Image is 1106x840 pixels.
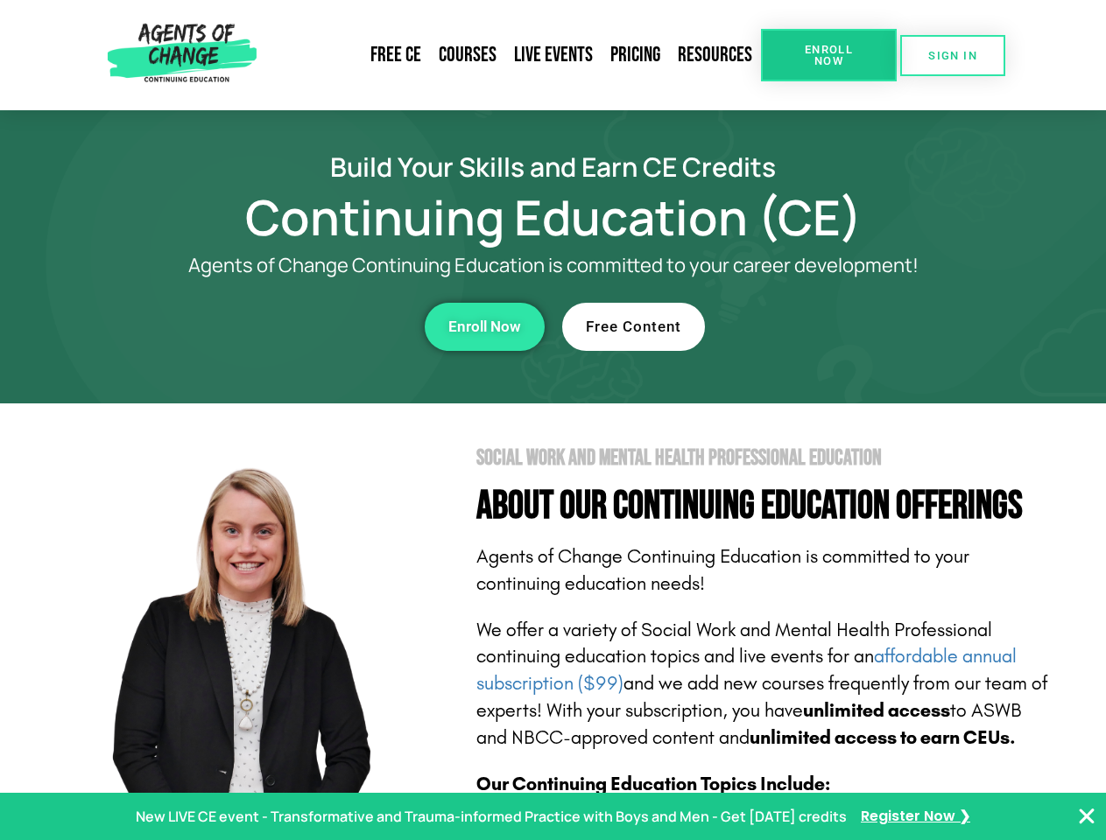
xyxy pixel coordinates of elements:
[928,50,977,61] span: SIGN IN
[476,486,1053,526] h4: About Our Continuing Education Offerings
[448,319,521,334] span: Enroll Now
[586,319,681,334] span: Free Content
[54,154,1053,179] h2: Build Your Skills and Earn CE Credits
[136,804,847,829] p: New LIVE CE event - Transformative and Trauma-informed Practice with Boys and Men - Get [DATE] cr...
[264,35,761,75] nav: Menu
[861,804,970,829] a: Register Now ❯
[476,447,1053,469] h2: Social Work and Mental Health Professional Education
[476,773,830,795] b: Our Continuing Education Topics Include:
[669,35,761,75] a: Resources
[602,35,669,75] a: Pricing
[505,35,602,75] a: Live Events
[900,35,1005,76] a: SIGN IN
[750,726,1016,749] b: unlimited access to earn CEUs.
[789,44,869,66] span: Enroll Now
[761,29,897,81] a: Enroll Now
[430,35,505,75] a: Courses
[54,197,1053,237] h1: Continuing Education (CE)
[124,255,983,276] p: Agents of Change Continuing Education is committed to your career development!
[362,35,430,75] a: Free CE
[562,303,705,351] a: Free Content
[1076,806,1097,827] button: Close Banner
[476,617,1053,752] p: We offer a variety of Social Work and Mental Health Professional continuing education topics and ...
[425,303,545,351] a: Enroll Now
[803,699,950,722] b: unlimited access
[476,545,969,595] span: Agents of Change Continuing Education is committed to your continuing education needs!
